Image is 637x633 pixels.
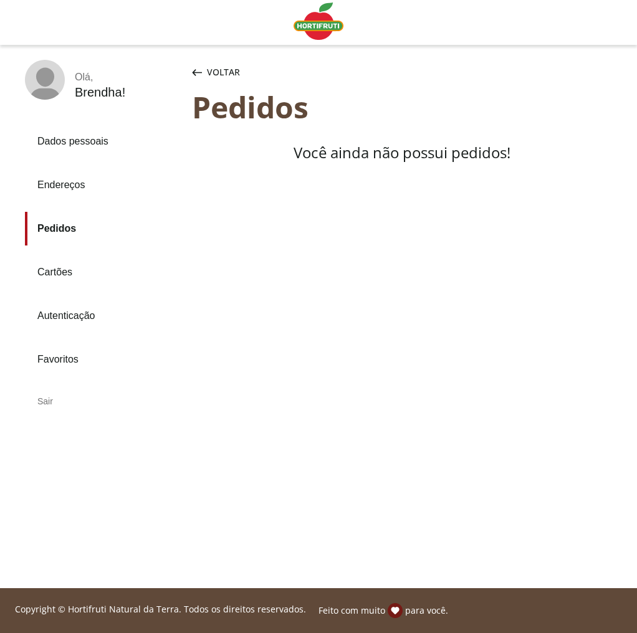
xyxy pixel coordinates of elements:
a: Endereços [25,168,182,202]
a: Favoritos [25,343,182,376]
button: Voltar [189,60,242,85]
div: Sair [25,386,182,416]
a: Logo [279,2,358,42]
div: Pedidos [192,90,612,124]
img: amor [388,603,403,618]
div: Brendha ! [75,85,125,100]
span: Você ainda não possui pedidos! [294,142,510,163]
div: Olá , [75,72,125,83]
span: Voltar [207,66,240,79]
img: Logo [294,2,343,40]
a: Pedidos [25,212,182,245]
a: Dados pessoais [25,125,182,158]
div: Linha de sessão [5,603,632,618]
a: Autenticação [25,299,182,333]
p: Copyright © Hortifruti Natural da Terra. Todos os direitos reservados. [15,603,306,616]
p: Feito com muito para você. [318,603,448,618]
a: Cartões [25,255,182,289]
